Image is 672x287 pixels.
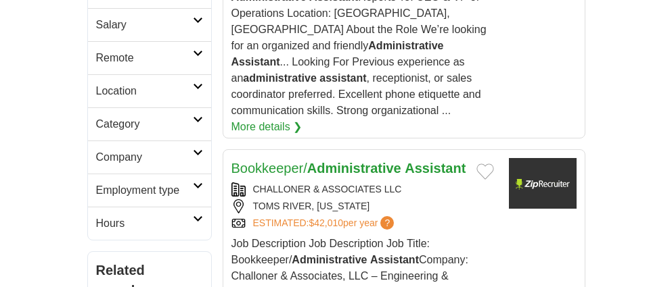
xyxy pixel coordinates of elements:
[88,41,211,74] a: Remote
[88,174,211,207] a: Employment type
[96,149,193,165] h2: Company
[370,254,419,265] strong: Assistant
[96,17,193,33] h2: Salary
[96,215,193,232] h2: Hours
[405,161,466,176] strong: Assistant
[96,182,193,199] h2: Employment type
[88,107,211,140] a: Category
[96,83,193,99] h2: Location
[231,56,280,68] strong: Assistant
[88,74,211,107] a: Location
[96,116,193,132] h2: Category
[231,182,498,197] div: CHALLONER & ASSOCIATES LLC
[231,161,466,176] a: Bookkeeper/Administrative Assistant
[253,216,397,230] a: ESTIMATED:$42,010per year?
[96,50,193,66] h2: Remote
[231,119,303,135] a: More details ❯
[380,216,394,230] span: ?
[88,140,211,174] a: Company
[319,72,366,84] strong: assistant
[368,40,443,51] strong: Administrative
[509,158,577,209] img: Company logo
[476,163,494,180] button: Add to favorite jobs
[307,161,401,176] strong: Administrative
[88,8,211,41] a: Salary
[88,207,211,240] a: Hours
[309,217,343,228] span: $42,010
[243,72,316,84] strong: administrative
[231,199,498,213] div: TOMS RIVER, [US_STATE]
[292,254,367,265] strong: Administrative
